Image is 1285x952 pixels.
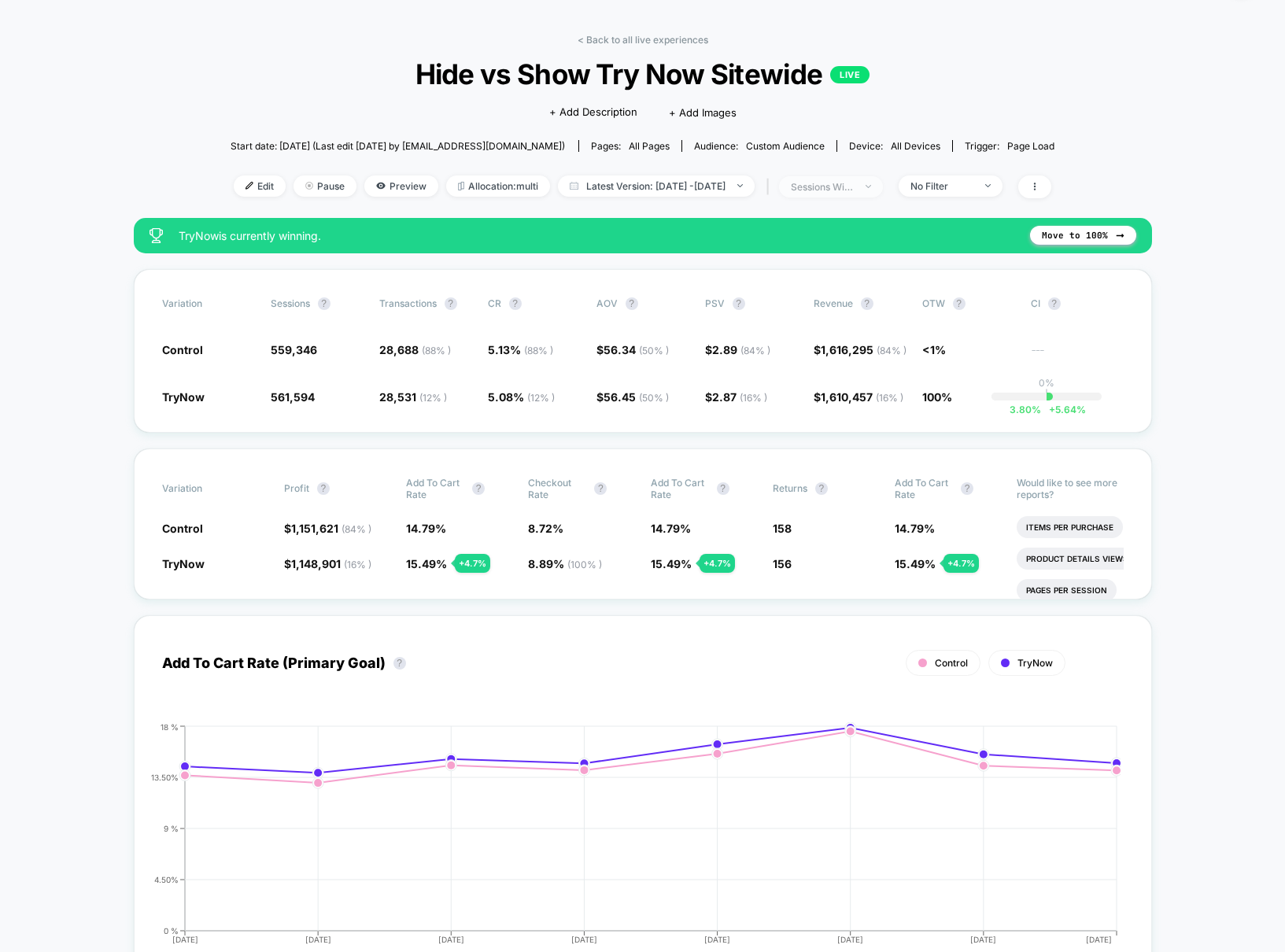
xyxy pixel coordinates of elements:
[922,297,1009,310] span: OTW
[1049,404,1055,415] span: +
[961,482,973,495] button: ?
[821,390,903,404] span: 1,610,457
[558,175,755,197] span: Latest Version: [DATE] - [DATE]
[422,345,451,356] span: ( 88 % )
[246,182,253,190] img: edit
[740,392,767,404] span: ( 16 % )
[1048,297,1061,310] button: ?
[705,343,770,356] span: $
[596,390,669,404] span: $
[604,343,669,356] span: 56.34
[861,297,873,310] button: ?
[406,557,447,570] span: 15.49 %
[455,554,490,573] div: + 4.7 %
[179,229,1014,242] span: TryNow is currently winning.
[393,657,406,670] button: ?
[639,345,669,356] span: ( 50 % )
[895,557,936,570] span: 15.49 %
[604,390,669,404] span: 56.45
[922,390,952,404] span: 100%
[458,182,464,190] img: rebalance
[733,297,745,310] button: ?
[488,390,555,404] span: 5.08 %
[406,477,464,500] span: Add To Cart Rate
[763,175,779,198] span: |
[271,297,310,309] span: Sessions
[694,140,825,152] div: Audience:
[578,34,708,46] a: < Back to all live experiences
[342,523,371,535] span: ( 84 % )
[284,522,371,535] span: $
[1031,297,1117,310] span: CI
[549,105,637,120] span: + Add Description
[591,140,670,152] div: Pages:
[294,175,356,197] span: Pause
[970,935,996,944] tspan: [DATE]
[935,657,968,669] span: Control
[472,482,485,495] button: ?
[305,182,313,190] img: end
[445,297,457,310] button: ?
[895,477,953,500] span: Add To Cart Rate
[639,392,669,404] span: ( 50 % )
[446,175,550,197] span: Allocation: multi
[528,557,602,570] span: 8.89 %
[651,557,692,570] span: 15.49 %
[837,935,863,944] tspan: [DATE]
[527,392,555,404] span: ( 12 % )
[965,140,1054,152] div: Trigger:
[1030,226,1136,245] button: Move to 100%
[318,297,330,310] button: ?
[488,343,553,356] span: 5.13 %
[877,345,907,356] span: ( 84 % )
[651,522,691,535] span: 14.79 %
[379,390,447,404] span: 28,531
[509,297,522,310] button: ?
[791,181,854,193] div: sessions with impression
[1041,404,1086,415] span: 5.64 %
[737,184,743,187] img: end
[1031,345,1124,357] span: ---
[1086,935,1112,944] tspan: [DATE]
[1017,579,1117,601] li: Pages Per Session
[594,482,607,495] button: ?
[943,554,979,573] div: + 4.7 %
[596,297,618,309] span: AOV
[596,343,669,356] span: $
[773,482,807,494] span: Returns
[910,180,973,192] div: No Filter
[740,345,770,356] span: ( 84 % )
[1017,548,1161,570] li: Product Details Views Rate
[717,482,729,495] button: ?
[629,140,670,152] span: all pages
[419,392,447,404] span: ( 12 % )
[705,297,725,309] span: PSV
[524,345,553,356] span: ( 88 % )
[985,184,991,187] img: end
[162,297,249,310] span: Variation
[705,390,767,404] span: $
[651,477,709,500] span: Add To Cart Rate
[379,343,451,356] span: 28,688
[704,935,730,944] tspan: [DATE]
[891,140,940,152] span: all devices
[488,297,501,309] span: CR
[712,343,770,356] span: 2.89
[570,182,578,190] img: calendar
[773,522,792,535] span: 158
[438,935,463,944] tspan: [DATE]
[669,106,737,119] span: + Add Images
[271,57,1014,90] span: Hide vs Show Try Now Sitewide
[746,140,825,152] span: Custom Audience
[836,140,952,152] span: Device:
[284,557,371,570] span: $
[150,228,163,243] img: success_star
[626,297,638,310] button: ?
[814,297,853,309] span: Revenue
[1045,389,1048,400] p: |
[922,343,946,356] span: <1%
[1017,477,1123,500] p: Would like to see more reports?
[773,557,792,570] span: 156
[830,66,870,83] p: LIVE
[1017,657,1053,669] span: TryNow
